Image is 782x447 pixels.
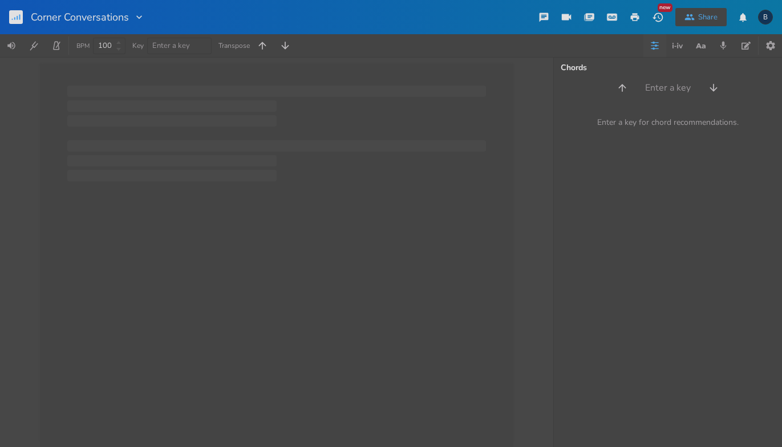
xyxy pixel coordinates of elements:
div: Key [132,42,144,49]
span: Enter a key [152,40,190,51]
div: Chords [561,64,775,72]
div: Transpose [218,42,250,49]
div: Bluecatz [758,10,773,25]
div: Enter a key for chord recommendations. [554,111,782,135]
button: Share [675,8,727,26]
span: Enter a key [645,82,691,95]
div: Share [698,12,718,22]
div: New [658,3,672,12]
button: B [758,4,773,30]
div: BPM [76,43,90,49]
span: Corner Conversations [31,12,129,22]
button: New [646,7,669,27]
